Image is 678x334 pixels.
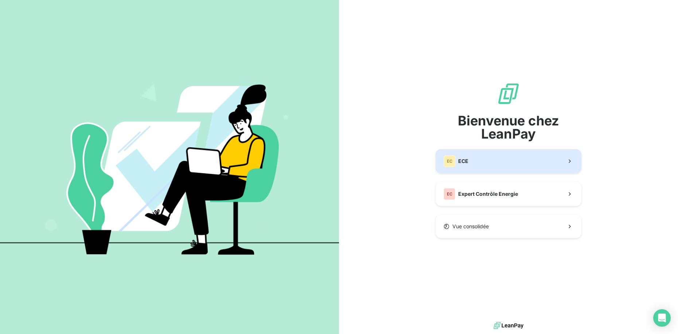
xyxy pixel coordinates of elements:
button: ECExpert Contrôle Energie [436,182,581,206]
span: ECE [458,158,468,165]
button: Vue consolidée [436,215,581,238]
span: Bienvenue chez LeanPay [436,114,581,140]
img: logo sigle [497,82,520,105]
button: ECECE [436,149,581,173]
div: EC [444,155,455,167]
span: Vue consolidée [452,223,489,230]
img: logo [494,320,523,331]
span: Expert Contrôle Energie [458,190,518,198]
div: EC [444,188,455,200]
div: Open Intercom Messenger [653,309,671,327]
